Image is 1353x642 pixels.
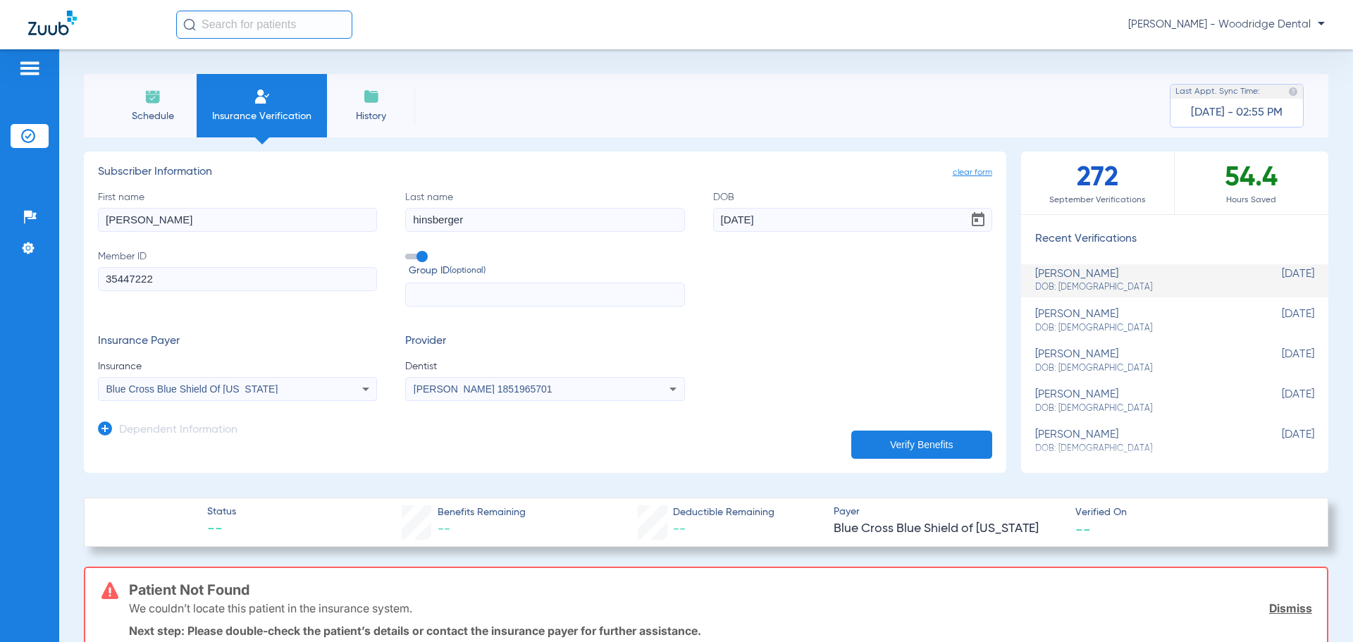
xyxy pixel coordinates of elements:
span: Verified On [1075,505,1305,520]
img: Search Icon [183,18,196,31]
label: DOB [713,190,992,232]
h3: Provider [405,335,684,349]
span: [DATE] [1244,388,1314,414]
div: 272 [1021,152,1175,214]
span: DOB: [DEMOGRAPHIC_DATA] [1035,443,1244,455]
span: -- [1075,521,1091,536]
label: Member ID [98,249,377,307]
div: [PERSON_NAME] [1035,268,1244,294]
input: First name [98,208,377,232]
span: History [338,109,404,123]
span: [DATE] [1244,268,1314,294]
label: Last name [405,190,684,232]
img: error-icon [101,582,118,599]
div: [PERSON_NAME] [1035,308,1244,334]
span: [DATE] [1244,308,1314,334]
span: Last Appt. Sync Time: [1175,85,1260,99]
span: Blue Cross Blue Shield Of [US_STATE] [106,383,278,395]
div: 54.4 [1175,152,1328,214]
span: -- [207,520,236,540]
span: DOB: [DEMOGRAPHIC_DATA] [1035,281,1244,294]
span: [DATE] [1244,428,1314,455]
p: We couldn’t locate this patient in the insurance system. [129,601,412,615]
label: First name [98,190,377,232]
h3: Dependent Information [119,424,237,438]
span: clear form [953,166,992,180]
input: Last name [405,208,684,232]
h3: Patient Not Found [129,583,1312,597]
h3: Subscriber Information [98,166,992,180]
span: -- [438,523,450,536]
img: Manual Insurance Verification [254,88,271,105]
a: Dismiss [1269,601,1312,615]
span: Deductible Remaining [673,505,774,520]
button: Open calendar [964,206,992,234]
span: Schedule [119,109,186,123]
img: last sync help info [1288,87,1298,97]
span: Insurance Verification [207,109,316,123]
span: DOB: [DEMOGRAPHIC_DATA] [1035,402,1244,415]
span: Hours Saved [1175,193,1328,207]
input: DOBOpen calendar [713,208,992,232]
span: Payer [834,505,1063,519]
img: Zuub Logo [28,11,77,35]
span: [DATE] [1244,348,1314,374]
img: hamburger-icon [18,60,41,77]
span: September Verifications [1021,193,1174,207]
input: Member ID [98,267,377,291]
span: Benefits Remaining [438,505,526,520]
span: Dentist [405,359,684,374]
h3: Recent Verifications [1021,233,1328,247]
span: Group ID [409,264,684,278]
h3: Insurance Payer [98,335,377,349]
span: [PERSON_NAME] - Woodridge Dental [1128,18,1325,32]
span: Status [207,505,236,519]
div: [PERSON_NAME] [1035,428,1244,455]
span: DOB: [DEMOGRAPHIC_DATA] [1035,322,1244,335]
img: History [363,88,380,105]
button: Verify Benefits [851,431,992,459]
span: [PERSON_NAME] 1851965701 [414,383,552,395]
span: [DATE] - 02:55 PM [1191,106,1283,120]
div: [PERSON_NAME] [1035,348,1244,374]
div: [PERSON_NAME] [1035,388,1244,414]
small: (optional) [450,264,486,278]
input: Search for patients [176,11,352,39]
span: Blue Cross Blue Shield of [US_STATE] [834,520,1063,538]
p: Next step: Please double-check the patient’s details or contact the insurance payer for further a... [129,624,1312,638]
span: -- [673,523,686,536]
span: DOB: [DEMOGRAPHIC_DATA] [1035,362,1244,375]
span: Insurance [98,359,377,374]
img: Schedule [144,88,161,105]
